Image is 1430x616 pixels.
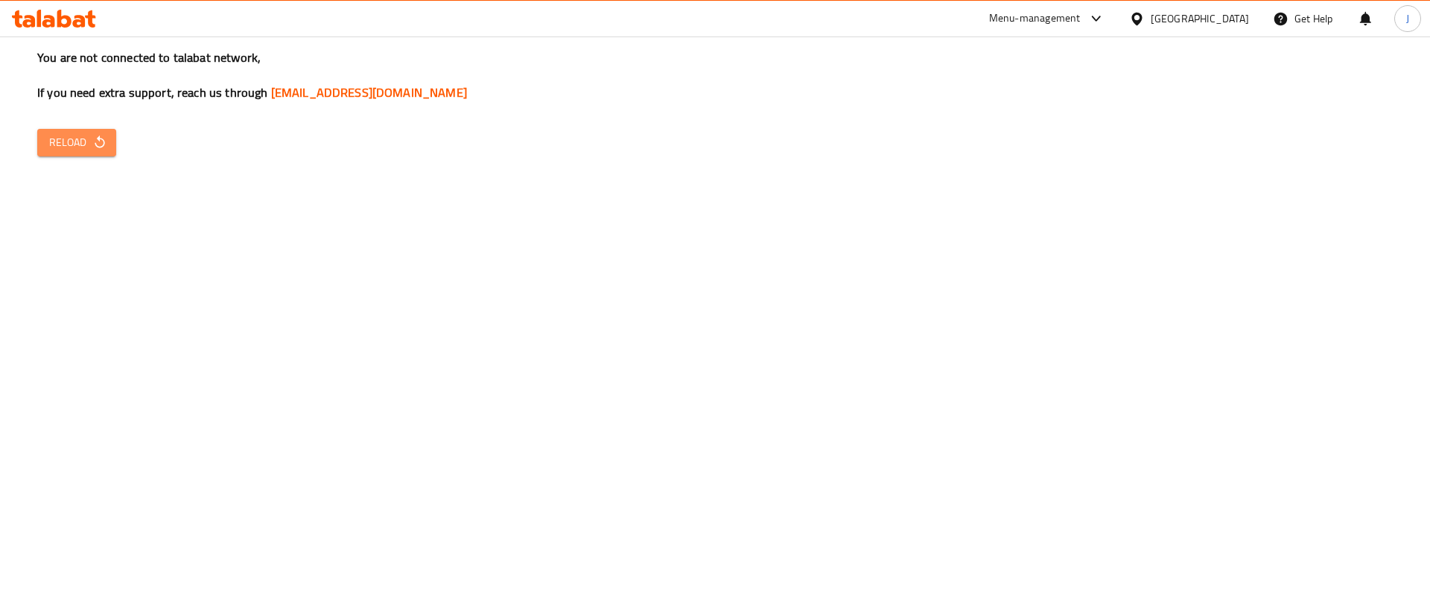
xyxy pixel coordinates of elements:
[1151,10,1249,27] div: [GEOGRAPHIC_DATA]
[37,129,116,156] button: Reload
[989,10,1081,28] div: Menu-management
[1406,10,1409,27] span: J
[37,49,1393,101] h3: You are not connected to talabat network, If you need extra support, reach us through
[271,81,467,104] a: [EMAIL_ADDRESS][DOMAIN_NAME]
[49,133,104,152] span: Reload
